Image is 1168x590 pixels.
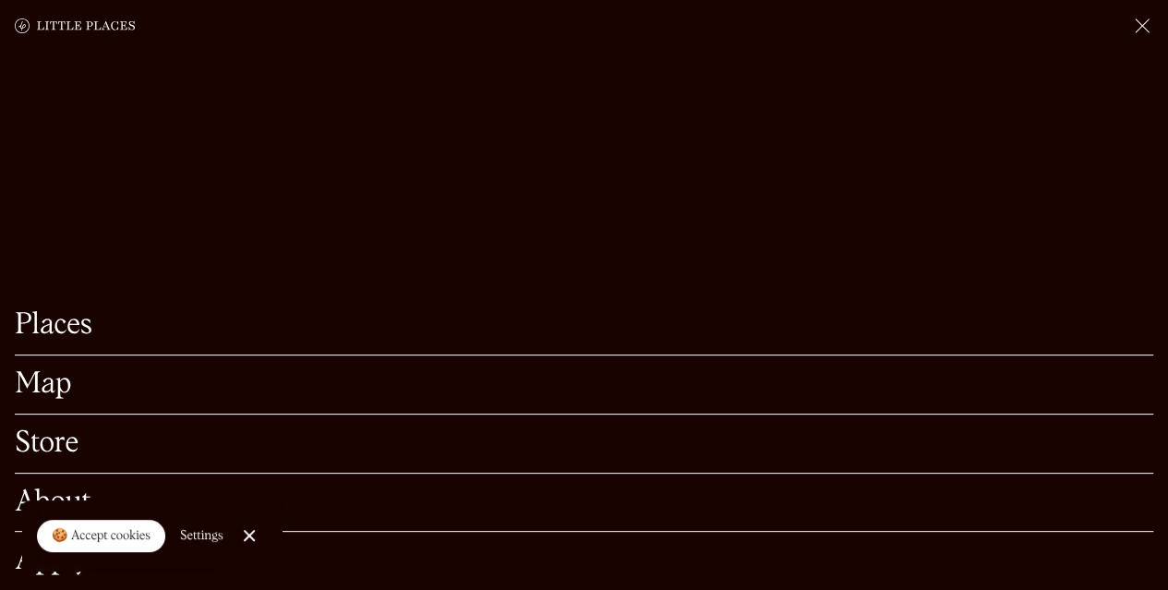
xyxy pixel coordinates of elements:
a: Close Cookie Popup [231,517,268,554]
a: Store [15,429,1153,458]
div: Close Cookie Popup [248,536,249,536]
a: Apply [15,547,1153,575]
div: Settings [180,529,223,542]
a: About [15,488,1153,517]
a: 🍪 Accept cookies [37,520,165,553]
a: Places [15,311,1153,340]
a: Map [15,370,1153,399]
div: 🍪 Accept cookies [52,527,151,546]
a: Settings [180,515,223,557]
